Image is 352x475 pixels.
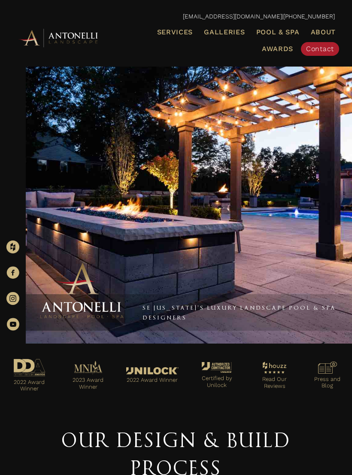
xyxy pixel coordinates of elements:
[255,359,294,394] a: Go to https://www.houzz.com/professionals/landscape-architects-and-landscape-designers/antonelli-...
[283,13,335,20] a: [PHONE_NUMBER]
[17,27,100,49] img: Antonelli Horizontal Logo
[6,241,19,253] img: Houzz
[157,29,193,36] span: Services
[306,45,334,53] span: Contact
[9,356,50,396] a: Go to https://antonellilandscape.com/pool-and-spa/executive-sweet/
[301,42,339,56] a: Contact
[183,13,282,20] a: [EMAIL_ADDRESS][DOMAIN_NAME]
[126,365,179,388] a: Go to https://antonellilandscape.com/featured-projects/the-white-house/
[253,27,303,38] a: Pool & Spa
[154,27,197,38] a: Services
[311,29,336,36] span: About
[17,11,335,22] p: |
[67,359,109,394] a: Go to https://antonellilandscape.com/pool-and-spa/dont-stop-believing/
[256,28,300,36] span: Pool & Spa
[307,27,340,38] a: About
[196,360,238,393] a: Go to https://antonellilandscape.com/unilock-authorized-contractor/
[204,28,245,36] span: Galleries
[200,27,248,38] a: Galleries
[143,304,336,320] a: SE [US_STATE]'s Luxury Landscape Pool & Spa Designers
[262,45,293,53] span: Awards
[38,261,126,321] img: Antonelli Stacked Logo
[258,43,297,55] a: Awards
[311,359,343,393] a: Go to https://antonellilandscape.com/press-media/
